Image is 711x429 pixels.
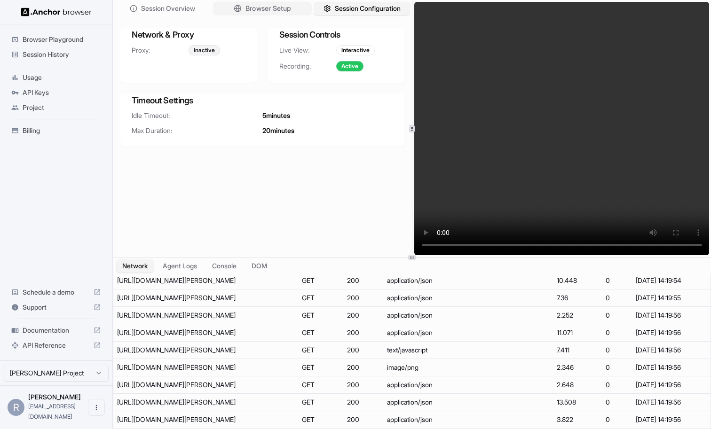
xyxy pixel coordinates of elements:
td: application/json [383,394,553,411]
td: 200 [343,272,383,289]
td: 0 [602,272,632,289]
td: [DATE] 14:19:55 [632,289,711,307]
td: GET [298,289,343,307]
span: Schedule a demo [23,288,90,297]
td: [DATE] 14:19:54 [632,272,711,289]
span: Usage [23,73,101,82]
span: Browser Setup [245,4,291,14]
td: 3.822 [553,411,602,429]
td: GET [298,411,343,429]
span: rob@plato.so [28,403,76,420]
td: application/json [383,324,553,342]
div: R [8,399,24,416]
span: API Keys [23,88,101,97]
td: 200 [343,394,383,411]
td: GET [298,324,343,342]
td: 0 [602,289,632,307]
div: API Reference [8,338,105,353]
div: Active [336,61,363,71]
div: Documentation [8,323,105,338]
span: Max Duration: [132,126,262,135]
span: Idle Timeout: [132,111,262,120]
div: Support [8,300,105,315]
button: Agent Logs [157,259,203,273]
span: Billing [23,126,101,135]
td: 0 [602,359,632,376]
td: GET [298,307,343,324]
div: Session History [8,47,105,62]
div: Billing [8,123,105,138]
div: https://staging.sims.plato.so/api/v1/ [117,311,258,320]
td: 200 [343,359,383,376]
span: Proxy: [132,46,189,55]
td: 200 [343,307,383,324]
td: [DATE] 14:19:56 [632,376,711,394]
td: [DATE] 14:19:56 [632,324,711,342]
button: Network [117,259,153,273]
td: 0 [602,324,632,342]
td: application/json [383,289,553,307]
td: 0 [602,307,632,324]
td: application/json [383,307,553,324]
span: Session Overview [141,4,195,13]
span: Recording: [279,62,336,71]
td: [DATE] 14:19:56 [632,307,711,324]
h3: Timeout Settings [132,94,393,107]
span: Support [23,303,90,312]
td: application/json [383,411,553,429]
td: 7.411 [553,342,602,359]
span: 20 minutes [262,126,294,135]
div: Project [8,100,105,115]
td: 0 [602,411,632,429]
td: [DATE] 14:19:56 [632,411,711,429]
span: Browser Playground [23,35,101,44]
span: Session Configuration [335,4,401,13]
div: Schedule a demo [8,285,105,300]
span: Documentation [23,326,90,335]
td: 2.648 [553,376,602,394]
div: https://staging.sims.plato.so/api/v1/I18n?default= [117,293,258,303]
div: https://staging.sims.plato.so/api/v1/PopupNotification/action/grouped [117,398,258,407]
td: 7.36 [553,289,602,307]
div: Usage [8,70,105,85]
div: https://staging.sims.plato.so/client/lib/espo-crm.js?r=1754982373 [117,345,258,355]
td: application/json [383,376,553,394]
td: 11.071 [553,324,602,342]
td: 2.346 [553,359,602,376]
h3: Network & Proxy [132,28,245,41]
td: [DATE] 14:19:56 [632,359,711,376]
td: GET [298,376,343,394]
h3: Session Controls [279,28,393,41]
td: GET [298,272,343,289]
div: Inactive [189,45,220,55]
img: Anchor Logo [21,8,92,16]
td: [DATE] 14:19:56 [632,342,711,359]
div: https://staging.sims.plato.so/?entryPoint=avatar&size=small&id=680b027de457da0c5&t=1755897581594 [117,363,258,372]
span: Robert Farlow [28,393,81,401]
td: 200 [343,411,383,429]
td: GET [298,359,343,376]
td: application/json [383,272,553,289]
span: Project [23,103,101,112]
td: 2.252 [553,307,602,324]
div: Interactive [336,45,375,55]
div: Browser Playground [8,32,105,47]
td: 10.448 [553,272,602,289]
td: image/png [383,359,553,376]
div: https://staging.sims.plato.so/api/v1/Activities/upcoming?entityTypeList%5B%5D=Meeting&entityTypeL... [117,415,258,424]
div: https://staging.sims.plato.so/api/v1/Metadata [117,328,258,337]
td: 200 [343,289,383,307]
span: Session History [23,50,101,59]
td: 200 [343,376,383,394]
td: 0 [602,376,632,394]
td: GET [298,342,343,359]
button: Open menu [88,399,105,416]
span: API Reference [23,341,90,350]
div: API Keys [8,85,105,100]
td: [DATE] 14:19:56 [632,394,711,411]
td: 0 [602,342,632,359]
div: https://staging.sims.plato.so/api/v1/Stream?maxSize=10&offset=0&orderBy=number&order=desc [117,380,258,390]
td: text/javascript [383,342,553,359]
span: 5 minutes [262,111,290,120]
div: https://staging.sims.plato.so/api/v1/App/user [117,276,258,285]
